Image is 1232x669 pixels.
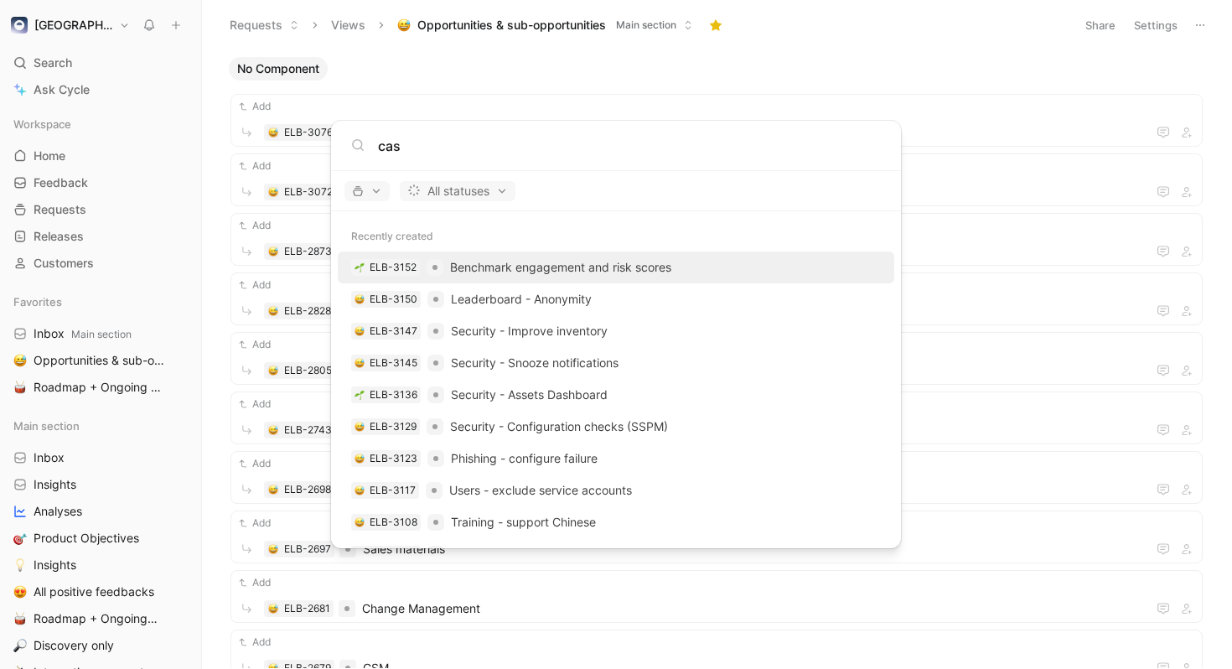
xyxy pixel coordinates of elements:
span: Leaderboard - Anonymity [451,292,592,306]
img: 😅 [355,517,365,527]
input: Type a command or search anything [378,136,881,156]
div: ELB-3152 [370,259,417,276]
a: 🌱ELB-3152Benchmark engagement and risk scores [338,252,894,283]
img: 😅 [355,294,365,304]
img: 😅 [355,454,365,464]
span: Users - smart groups based on risky behaviours [451,547,714,561]
img: 😅 [355,358,365,368]
span: Users - exclude service accounts [449,483,632,497]
span: Phishing - configure failure [451,451,598,465]
span: Security - Configuration checks (SSPM) [450,419,668,433]
div: ELB-3108 [370,514,417,531]
div: ELB-3150 [370,291,417,308]
span: Training - support Chinese [451,515,596,529]
span: Security - Improve inventory [451,324,608,338]
div: Recently created [331,221,901,252]
span: Benchmark engagement and risk scores [450,260,671,274]
a: 🌱ELB-3136Security - Assets Dashboard [338,379,894,411]
a: 😅ELB-3147Security - Improve inventory [338,315,894,347]
div: ELB-3105 [370,546,417,563]
a: 😅ELB-3105Users - smart groups based on risky behaviours [338,538,894,570]
button: All statuses [400,181,515,201]
img: 😅 [355,485,365,495]
a: 😅ELB-3129Security - Configuration checks (SSPM) [338,411,894,443]
div: ELB-3145 [370,355,417,371]
div: ELB-3147 [370,323,417,340]
a: 😅ELB-3150Leaderboard - Anonymity [338,283,894,315]
a: 😅ELB-3123Phishing - configure failure [338,443,894,475]
span: All statuses [407,181,508,201]
a: 😅ELB-3145Security - Snooze notifications [338,347,894,379]
div: ELB-3117 [370,482,416,499]
span: Security - Assets Dashboard [451,387,608,402]
img: 🌱 [355,390,365,400]
a: 😅ELB-3108Training - support Chinese [338,506,894,538]
img: 😅 [355,326,365,336]
div: ELB-3136 [370,386,417,403]
div: ELB-3123 [370,450,417,467]
a: 😅ELB-3117Users - exclude service accounts [338,475,894,506]
img: 😅 [355,422,365,432]
span: Security - Snooze notifications [451,355,619,370]
div: ELB-3129 [370,418,417,435]
img: 🌱 [355,262,365,272]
